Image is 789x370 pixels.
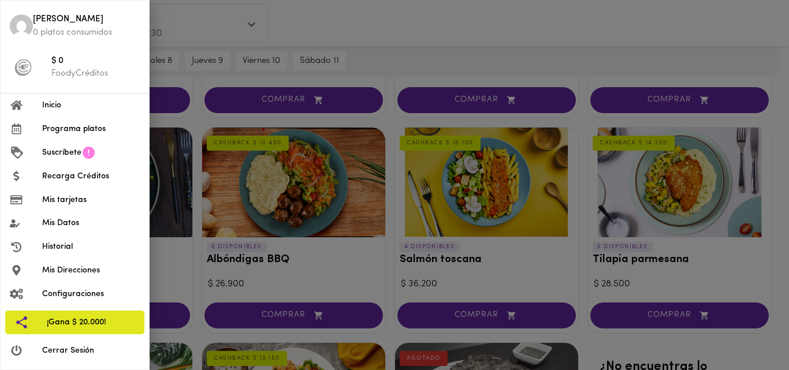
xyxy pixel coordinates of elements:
span: Cerrar Sesión [42,345,140,357]
span: Programa platos [42,123,140,135]
span: $ 0 [51,55,140,68]
span: Mis tarjetas [42,194,140,206]
span: Recarga Créditos [42,170,140,182]
span: Suscríbete [42,147,81,159]
iframe: Messagebird Livechat Widget [722,303,777,358]
span: [PERSON_NAME] [33,13,140,27]
span: Inicio [42,99,140,111]
p: 0 platos consumidos [33,27,140,39]
img: foody-creditos-black.png [14,59,32,76]
span: Configuraciones [42,288,140,300]
span: Historial [42,241,140,253]
span: Mis Direcciones [42,264,140,276]
span: ¡Gana $ 20.000! [47,316,135,328]
p: FoodyCréditos [51,68,140,80]
span: Mis Datos [42,217,140,229]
